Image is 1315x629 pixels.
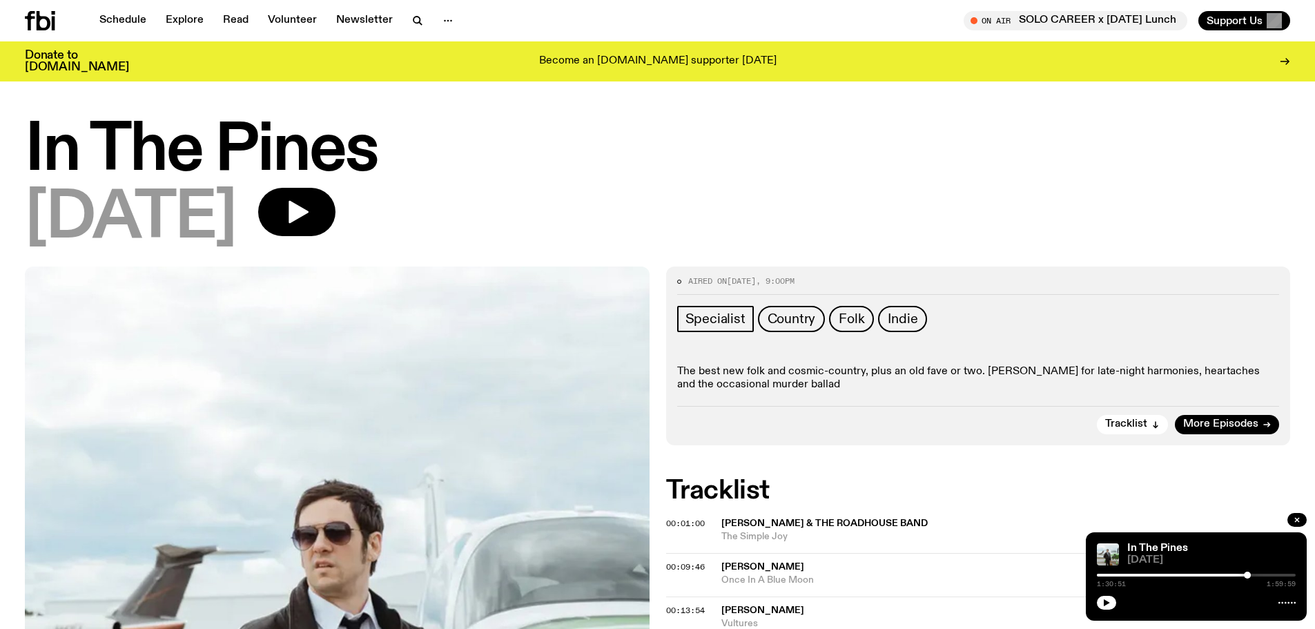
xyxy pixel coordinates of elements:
span: , 9:00pm [756,275,795,287]
span: [DATE] [727,275,756,287]
span: Once In A Blue Moon [721,574,1291,587]
span: Aired on [688,275,727,287]
span: Folk [839,311,864,327]
a: More Episodes [1175,415,1279,434]
a: Newsletter [328,11,401,30]
span: Indie [888,311,917,327]
a: Schedule [91,11,155,30]
button: 00:13:54 [666,607,705,615]
button: Tracklist [1097,415,1168,434]
span: More Episodes [1183,419,1258,429]
span: 1:30:51 [1097,581,1126,588]
span: [DATE] [25,188,236,250]
span: Tracklist [1105,419,1147,429]
span: [DATE] [1127,555,1296,565]
a: Country [758,306,826,332]
a: Folk [829,306,874,332]
button: 00:01:00 [666,520,705,528]
span: [PERSON_NAME] [721,562,804,572]
a: Volunteer [260,11,325,30]
span: Specialist [685,311,746,327]
h3: Donate to [DOMAIN_NAME] [25,50,129,73]
a: Indie [878,306,927,332]
h2: Tracklist [666,478,1291,503]
span: 00:13:54 [666,605,705,616]
span: Support Us [1207,14,1263,27]
span: [PERSON_NAME] & the Roadhouse Band [721,519,928,528]
span: 00:09:46 [666,561,705,572]
p: The best new folk and cosmic-country, plus an old fave or two. [PERSON_NAME] for late-night harmo... [677,365,1280,391]
button: On AirSOLO CAREER x [DATE] Lunch [964,11,1187,30]
span: The Simple Joy [721,530,1291,543]
p: Become an [DOMAIN_NAME] supporter [DATE] [539,55,777,68]
span: Country [768,311,816,327]
h1: In The Pines [25,120,1290,182]
a: In The Pines [1127,543,1188,554]
a: Specialist [677,306,754,332]
span: 00:01:00 [666,518,705,529]
button: Support Us [1198,11,1290,30]
a: Read [215,11,257,30]
span: 1:59:59 [1267,581,1296,588]
button: 00:09:46 [666,563,705,571]
span: [PERSON_NAME] [721,606,804,615]
a: Explore [157,11,212,30]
